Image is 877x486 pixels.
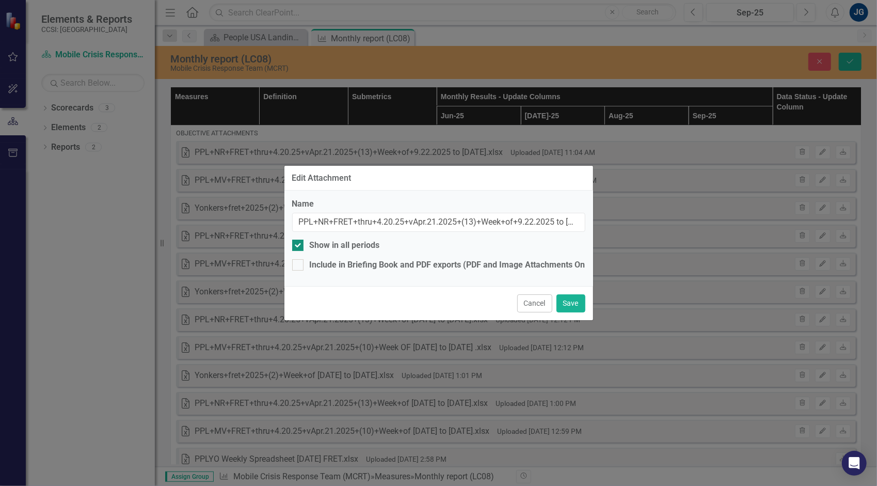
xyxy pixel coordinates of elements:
[556,294,585,312] button: Save
[292,174,352,183] div: Edit Attachment
[292,198,585,210] label: Name
[310,240,380,252] div: Show in all periods
[517,294,552,312] button: Cancel
[292,213,585,232] input: Name
[310,259,595,271] div: Include in Briefing Book and PDF exports (PDF and Image Attachments Only)
[842,451,867,476] div: Open Intercom Messenger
